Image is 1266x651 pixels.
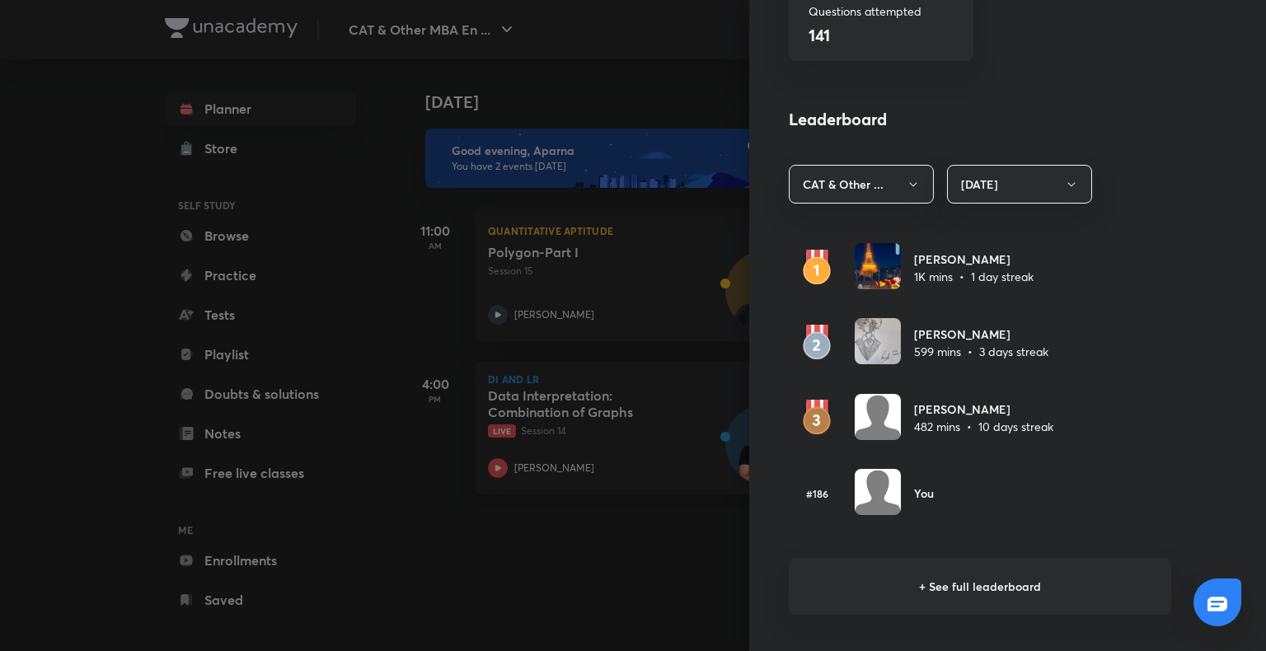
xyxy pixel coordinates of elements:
button: CAT & Other ... [789,165,934,204]
img: Avatar [855,243,901,289]
img: rank3.svg [789,400,845,436]
img: rank2.svg [789,325,845,361]
img: Avatar [855,469,901,515]
h4: Leaderboard [789,107,1171,132]
img: Avatar [855,394,901,440]
h6: You [914,485,934,502]
button: [DATE] [947,165,1092,204]
p: 599 mins • 3 days streak [914,343,1048,360]
p: 482 mins • 10 days streak [914,418,1053,435]
p: Questions attempted [809,2,954,20]
h4: 141 [809,24,830,46]
p: 1K mins • 1 day streak [914,268,1034,285]
h6: [PERSON_NAME] [914,251,1034,268]
img: Avatar [855,318,901,364]
img: rank1.svg [789,250,845,286]
h6: [PERSON_NAME] [914,325,1048,343]
h6: + See full leaderboard [789,558,1171,615]
h6: [PERSON_NAME] [914,400,1053,418]
h6: #186 [789,486,845,501]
